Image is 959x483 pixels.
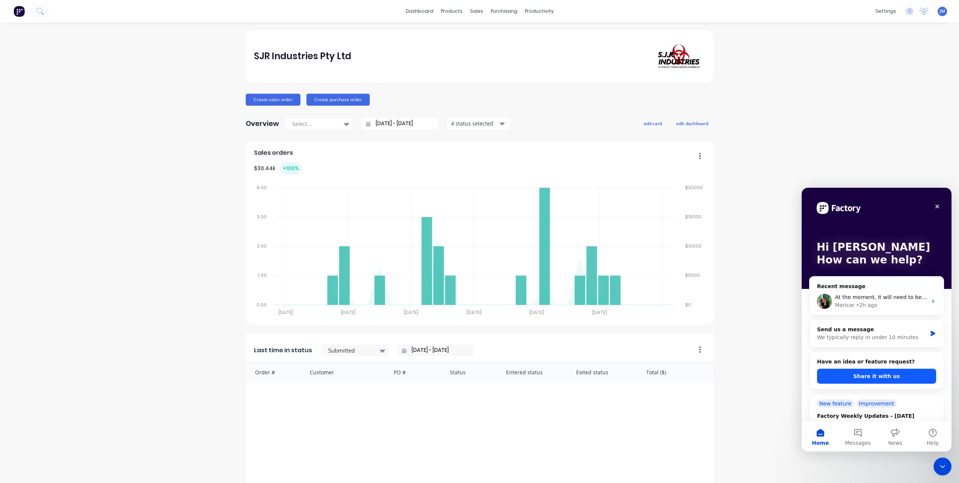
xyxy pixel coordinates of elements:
[55,212,95,220] div: Improvement
[451,120,498,127] div: 4 status selected
[306,94,370,106] button: Create purchase order
[256,184,267,191] tspan: 4.00
[15,181,134,196] button: Share it with us
[258,272,267,279] tspan: 1.00
[15,212,52,220] div: New feature
[33,114,53,121] div: Maricar
[302,362,387,382] div: Customer
[639,362,714,382] div: Total ($)
[499,362,569,382] div: Entered status
[278,309,293,316] tspan: [DATE]
[15,170,134,178] h2: Have an idea or feature request?
[254,346,312,355] span: Last time in status
[341,309,356,316] tspan: [DATE]
[402,6,437,17] a: dashboard
[686,272,701,279] tspan: $5000
[280,162,302,175] div: + 100 %
[257,243,267,249] tspan: 2.00
[129,12,142,25] div: Close
[686,214,702,220] tspan: $15000
[404,309,418,316] tspan: [DATE]
[593,309,607,316] tspan: [DATE]
[940,8,945,15] span: JM
[447,118,511,129] button: 4 status selected
[686,243,702,249] tspan: $10000
[75,234,112,264] button: News
[686,302,692,308] tspan: $0
[87,253,101,258] span: News
[54,114,76,121] div: • 2h ago
[530,309,544,316] tspan: [DATE]
[254,148,293,157] span: Sales orders
[406,345,471,356] input: Filter by date
[872,6,900,17] div: settings
[15,146,125,154] div: We typically reply in under 10 minutes
[125,253,137,258] span: Help
[386,362,442,382] div: PO #
[257,302,267,308] tspan: 0.00
[37,234,75,264] button: Messages
[33,106,696,112] span: At the moment, it will need to be managed manually since it's a custom column. However, feel free...
[15,224,121,232] div: Factory Weekly Updates - [DATE]
[521,6,557,17] div: productivity
[639,118,667,128] button: add card
[246,94,300,106] button: Create sales order
[466,6,487,17] div: sales
[43,253,69,258] span: Messages
[15,138,125,146] div: Send us a message
[671,118,713,128] button: edit dashboard
[569,362,639,382] div: Exited status
[7,205,142,248] div: New featureImprovementFactory Weekly Updates - [DATE]
[802,188,952,452] iframe: Intercom live chat
[653,40,705,72] img: SJR Industries Pty Ltd
[442,362,499,382] div: Status
[246,362,302,382] div: Order #
[934,458,952,476] iframe: Intercom live chat
[13,6,25,17] img: Factory
[686,184,703,191] tspan: $20000
[10,253,27,258] span: Home
[437,6,466,17] div: products
[467,309,481,316] tspan: [DATE]
[254,162,302,175] div: $ 30.44k
[487,6,521,17] div: purchasing
[112,234,150,264] button: Help
[257,214,267,220] tspan: 3.00
[7,132,142,160] div: Send us a messageWe typically reply in under 10 minutes
[246,116,279,131] div: Overview
[254,49,351,64] div: SJR Industries Pty Ltd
